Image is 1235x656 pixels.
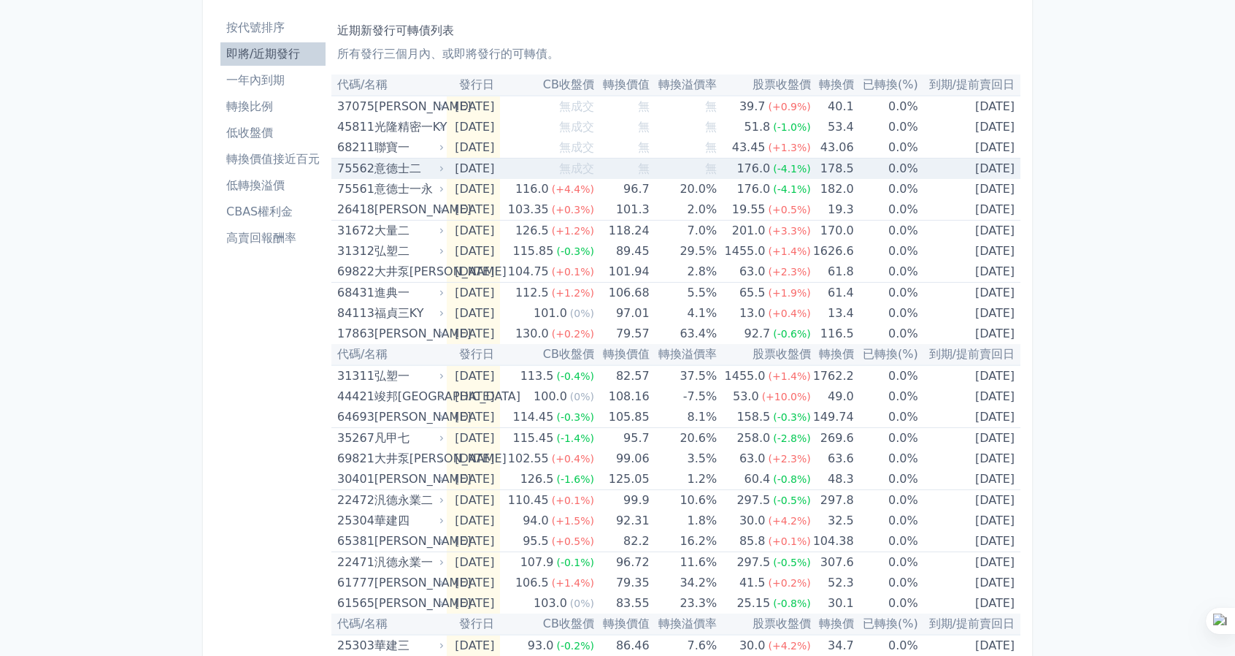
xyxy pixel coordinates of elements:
[811,137,854,159] td: 43.06
[769,266,811,278] span: (+2.3%)
[717,75,811,96] th: 股票收盤價
[729,221,769,241] div: 201.0
[559,161,594,175] span: 無成交
[594,221,650,242] td: 118.24
[769,142,811,153] span: (+1.3%)
[769,535,811,547] span: (+0.1%)
[811,324,854,344] td: 116.5
[918,511,1020,531] td: [DATE]
[447,407,501,428] td: [DATE]
[337,386,371,407] div: 44421
[918,469,1020,490] td: [DATE]
[447,117,501,137] td: [DATE]
[854,469,918,490] td: 0.0%
[552,453,594,465] span: (+0.4%)
[552,328,594,340] span: (+0.2%)
[331,75,447,96] th: 代碼/名稱
[854,137,918,159] td: 0.0%
[734,159,773,179] div: 176.0
[500,75,594,96] th: CB收盤價
[773,432,811,444] span: (-2.8%)
[220,19,326,37] li: 按代號排序
[650,283,717,304] td: 5.5%
[500,344,594,365] th: CB收盤價
[512,324,552,344] div: 130.0
[650,449,717,469] td: 3.5%
[447,531,501,552] td: [DATE]
[512,179,552,199] div: 116.0
[556,473,594,485] span: (-1.6%)
[1162,586,1235,656] iframe: Chat Widget
[337,221,371,241] div: 31672
[509,407,556,427] div: 114.45
[337,449,371,469] div: 69821
[220,229,326,247] li: 高賣回報酬率
[650,428,717,449] td: 20.6%
[650,511,717,531] td: 1.8%
[374,428,442,449] div: 凡甲七
[811,117,854,137] td: 53.4
[854,75,918,96] th: 已轉換(%)
[650,199,717,221] td: 2.0%
[854,365,918,386] td: 0.0%
[811,159,854,180] td: 178.5
[650,241,717,262] td: 29.5%
[220,121,326,145] a: 低收盤價
[638,99,650,113] span: 無
[337,366,371,386] div: 31311
[811,241,854,262] td: 1626.6
[337,552,371,573] div: 22471
[650,344,717,365] th: 轉換溢價率
[337,573,371,593] div: 61777
[736,262,769,282] div: 63.0
[559,120,594,134] span: 無成交
[337,490,371,511] div: 22472
[650,324,717,344] td: 63.4%
[220,98,326,115] li: 轉換比例
[773,473,811,485] span: (-0.8%)
[638,140,650,154] span: 無
[811,283,854,304] td: 61.4
[811,428,854,449] td: 269.6
[736,96,769,117] div: 39.7
[374,221,442,241] div: 大量二
[811,490,854,511] td: 297.8
[918,199,1020,221] td: [DATE]
[918,386,1020,407] td: [DATE]
[854,283,918,304] td: 0.0%
[552,183,594,195] span: (+4.4%)
[337,241,371,262] div: 31312
[811,262,854,283] td: 61.8
[705,161,717,175] span: 無
[811,469,854,490] td: 48.3
[594,303,650,324] td: 97.01
[374,96,442,117] div: [PERSON_NAME]
[650,75,717,96] th: 轉換溢價率
[854,179,918,199] td: 0.0%
[638,161,650,175] span: 無
[736,531,769,552] div: 85.8
[220,42,326,66] a: 即將/近期發行
[594,511,650,531] td: 92.31
[220,72,326,89] li: 一年內到期
[518,469,557,489] div: 126.5
[220,69,326,92] a: 一年內到期
[736,303,769,324] div: 13.0
[337,45,1015,63] p: 所有發行三個月內、或即將發行的可轉債。
[556,411,594,423] span: (-0.3%)
[594,469,650,490] td: 125.05
[594,179,650,199] td: 96.7
[811,365,854,386] td: 1762.2
[220,16,326,39] a: 按代號排序
[594,407,650,428] td: 105.85
[220,174,326,197] a: 低轉換溢價
[918,179,1020,199] td: [DATE]
[918,428,1020,449] td: [DATE]
[650,552,717,573] td: 11.6%
[811,199,854,221] td: 19.3
[337,117,371,137] div: 45811
[220,45,326,63] li: 即將/近期發行
[734,428,773,449] div: 258.0
[220,148,326,171] a: 轉換價值接近百元
[505,199,552,220] div: 103.35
